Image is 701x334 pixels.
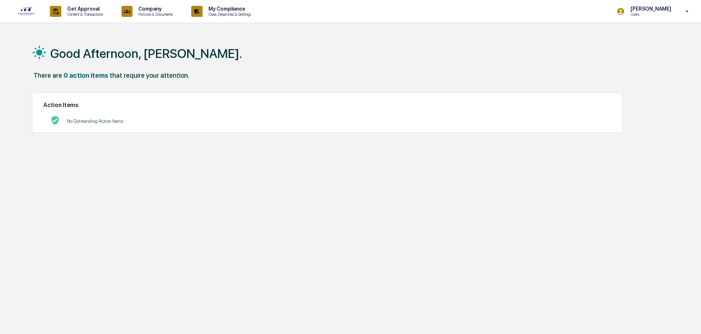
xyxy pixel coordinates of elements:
[67,118,123,124] p: No Outstanding Action Items
[625,12,675,17] p: Users
[33,71,62,79] div: There are
[63,71,108,79] div: 0 action items
[61,12,107,17] p: Content & Transactions
[43,102,611,109] h2: Action Items
[110,71,189,79] div: that require your attention.
[625,6,675,12] p: [PERSON_NAME]
[50,46,242,61] h1: Good Afternoon, [PERSON_NAME].
[51,116,59,125] img: No Actions logo
[203,12,255,17] p: Data, Deadlines & Settings
[203,6,255,12] p: My Compliance
[132,6,177,12] p: Company
[132,12,177,17] p: Policies & Documents
[61,6,107,12] p: Get Approval
[18,7,35,16] img: logo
